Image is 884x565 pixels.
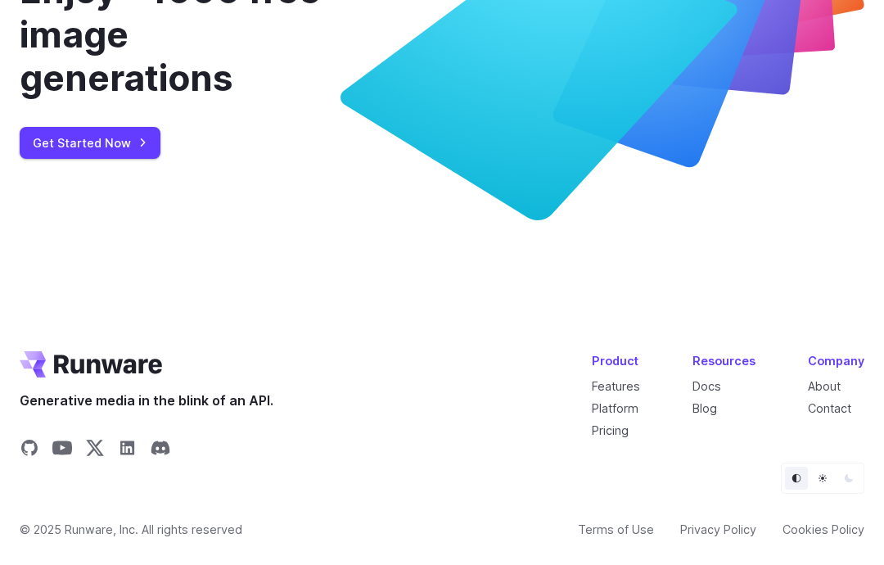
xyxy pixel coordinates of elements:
[20,391,273,412] span: Generative media in the blink of an API.
[692,351,755,370] div: Resources
[118,438,138,463] a: Share on LinkedIn
[592,379,640,393] a: Features
[20,351,162,377] a: Go to /
[692,401,717,415] a: Blog
[151,438,170,463] a: Share on Discord
[20,438,39,463] a: Share on GitHub
[783,520,864,539] a: Cookies Policy
[781,463,864,494] ul: Theme selector
[692,379,721,393] a: Docs
[811,467,834,490] button: Light
[592,351,640,370] div: Product
[52,438,72,463] a: Share on YouTube
[837,467,860,490] button: Dark
[85,438,105,463] a: Share on X
[680,520,756,539] a: Privacy Policy
[808,401,851,415] a: Contact
[578,520,654,539] a: Terms of Use
[592,423,629,437] a: Pricing
[808,351,864,370] div: Company
[785,467,808,490] button: Default
[808,379,841,393] a: About
[20,520,242,539] span: © 2025 Runware, Inc. All rights reserved
[592,401,638,415] a: Platform
[20,127,160,159] a: Get Started Now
